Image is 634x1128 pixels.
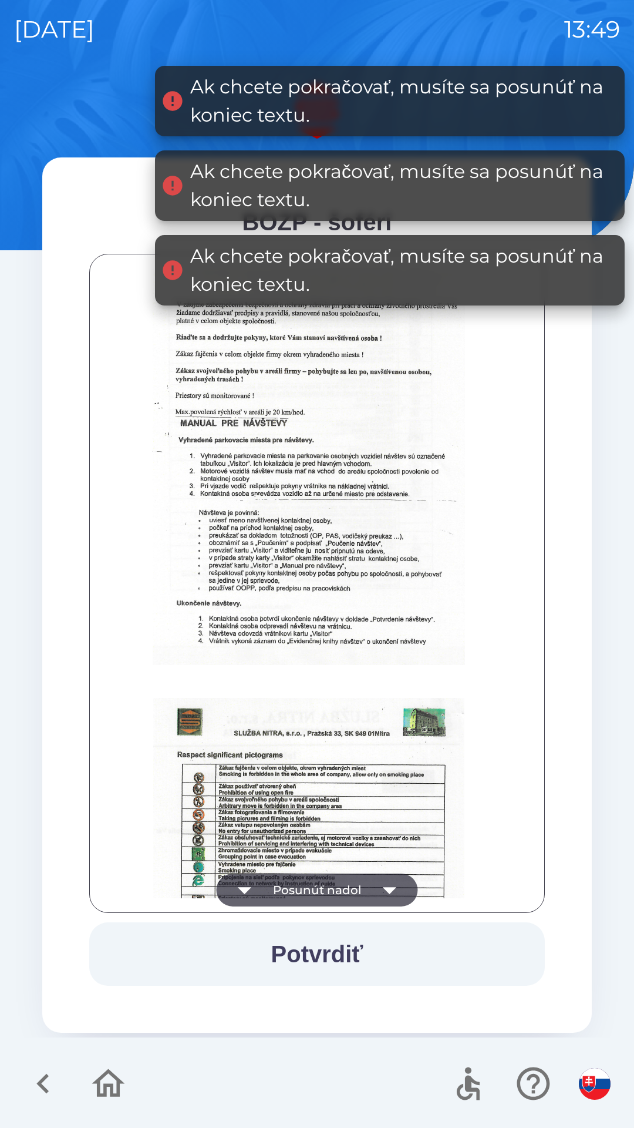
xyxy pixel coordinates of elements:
button: Posunúť nadol [217,874,418,907]
div: Ak chcete pokračovať, musíte sa posunúť na koniec textu. [190,157,613,214]
img: sk flag [579,1068,611,1100]
p: [DATE] [14,12,95,47]
img: Logo [42,82,592,139]
div: Ak chcete pokračovať, musíte sa posunúť na koniec textu. [190,73,613,129]
div: BOZP - šoféri [89,204,545,240]
p: 13:49 [564,12,620,47]
div: Ak chcete pokračovať, musíte sa posunúť na koniec textu. [190,242,613,298]
button: Potvrdiť [89,922,545,986]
